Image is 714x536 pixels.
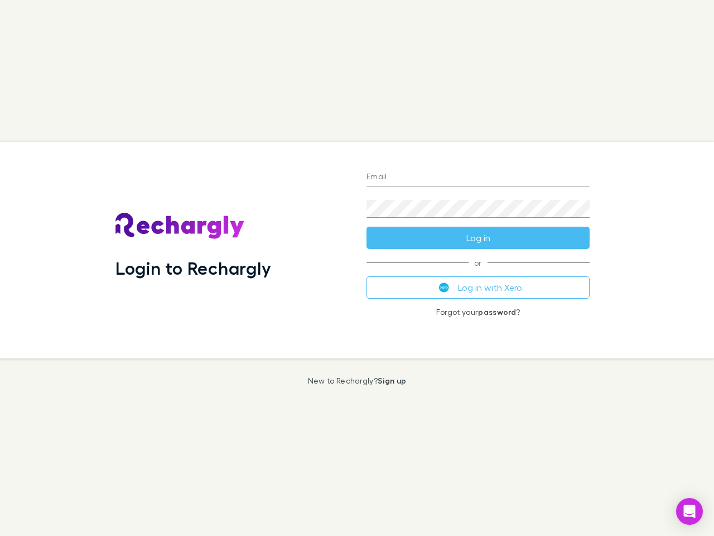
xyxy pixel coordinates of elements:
span: or [366,262,590,263]
img: Xero's logo [439,283,449,293]
p: Forgot your ? [366,308,590,317]
div: Open Intercom Messenger [676,498,703,525]
a: Sign up [378,376,406,385]
img: Rechargly's Logo [115,213,245,240]
p: New to Rechargly? [308,376,407,385]
button: Log in with Xero [366,276,590,299]
a: password [478,307,516,317]
button: Log in [366,227,590,249]
h1: Login to Rechargly [115,257,271,279]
